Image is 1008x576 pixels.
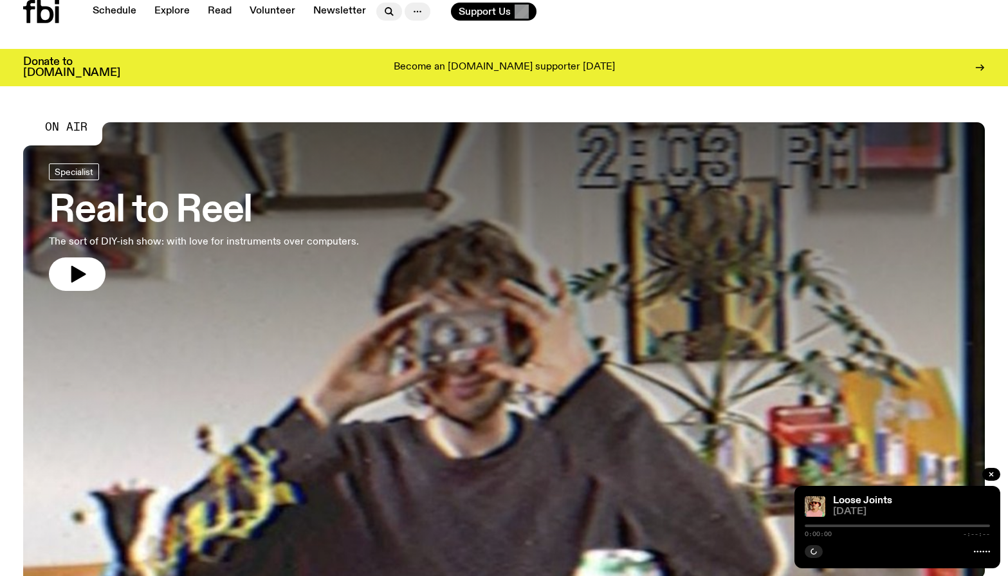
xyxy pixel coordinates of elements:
a: Loose Joints [833,496,892,506]
span: Support Us [459,6,511,17]
a: Read [200,3,239,21]
img: Tyson stands in front of a paperbark tree wearing orange sunglasses, a suede bucket hat and a pin... [805,496,825,517]
span: Specialist [55,167,93,176]
span: -:--:-- [963,531,990,537]
p: Become an [DOMAIN_NAME] supporter [DATE] [394,62,615,73]
p: The sort of DIY-ish show: with love for instruments over computers. [49,234,359,250]
a: Explore [147,3,197,21]
a: Specialist [49,163,99,180]
a: Volunteer [242,3,303,21]
a: Newsletter [306,3,374,21]
h3: Donate to [DOMAIN_NAME] [23,57,120,79]
button: Support Us [451,3,536,21]
a: Real to ReelThe sort of DIY-ish show: with love for instruments over computers. [49,163,359,291]
span: [DATE] [833,507,990,517]
span: On Air [45,121,87,133]
span: 0:00:00 [805,531,832,537]
h3: Real to Reel [49,193,359,229]
a: Schedule [85,3,144,21]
